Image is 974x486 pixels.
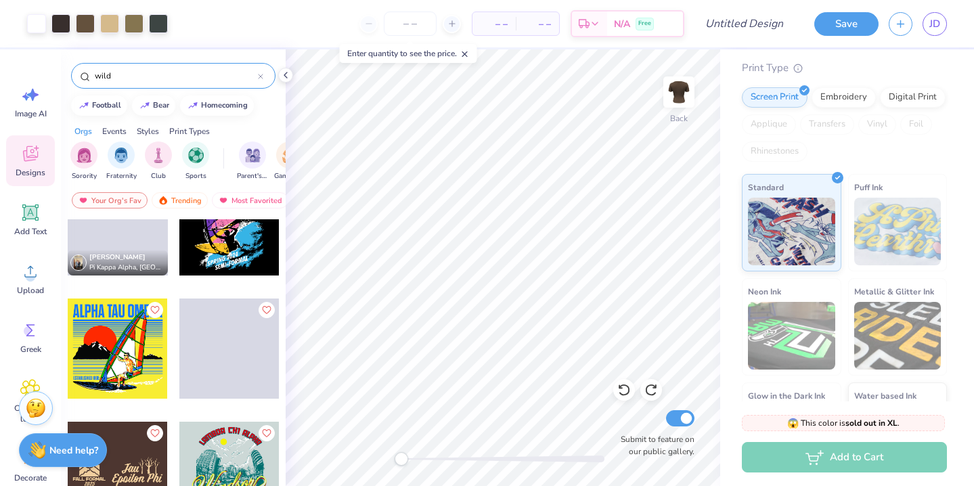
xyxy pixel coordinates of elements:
[742,60,947,76] div: Print Type
[72,192,148,208] div: Your Org's Fav
[748,180,784,194] span: Standard
[147,425,163,441] button: Like
[742,87,807,108] div: Screen Print
[180,95,254,116] button: homecoming
[153,102,169,109] div: bear
[106,171,137,181] span: Fraternity
[212,192,288,208] div: Most Favorited
[340,44,477,63] div: Enter quantity to see the price.
[742,114,796,135] div: Applique
[71,95,127,116] button: football
[93,69,258,83] input: Try "Alpha"
[237,141,268,181] button: filter button
[102,125,127,137] div: Events
[14,472,47,483] span: Decorate
[845,418,898,428] strong: sold out in XL
[145,141,172,181] div: filter for Club
[900,114,932,135] div: Foil
[274,141,305,181] div: filter for Game Day
[858,114,896,135] div: Vinyl
[20,344,41,355] span: Greek
[259,425,275,441] button: Like
[188,148,204,163] img: Sports Image
[79,102,89,110] img: trend_line.gif
[158,196,169,205] img: trending.gif
[89,263,162,273] span: Pi Kappa Alpha, [GEOGRAPHIC_DATA]
[880,87,946,108] div: Digital Print
[800,114,854,135] div: Transfers
[854,302,942,370] img: Metallic & Glitter Ink
[182,141,209,181] div: filter for Sports
[74,125,92,137] div: Orgs
[106,141,137,181] button: filter button
[187,102,198,110] img: trend_line.gif
[137,125,159,137] div: Styles
[151,171,166,181] span: Club
[151,148,166,163] img: Club Image
[145,141,172,181] button: filter button
[245,148,261,163] img: Parent's Weekend Image
[670,112,688,125] div: Back
[237,171,268,181] span: Parent's Weekend
[614,17,630,31] span: N/A
[14,226,47,237] span: Add Text
[854,284,934,299] span: Metallic & Glitter Ink
[17,285,44,296] span: Upload
[665,79,692,106] img: Back
[16,167,45,178] span: Designs
[282,148,298,163] img: Game Day Image
[139,102,150,110] img: trend_line.gif
[78,196,89,205] img: most_fav.gif
[524,17,551,31] span: – –
[92,102,121,109] div: football
[185,171,206,181] span: Sports
[114,148,129,163] img: Fraternity Image
[384,12,437,36] input: – –
[274,141,305,181] button: filter button
[147,302,163,318] button: Like
[814,12,879,36] button: Save
[201,102,248,109] div: homecoming
[787,417,799,430] span: 😱
[49,444,98,457] strong: Need help?
[106,141,137,181] div: filter for Fraternity
[748,284,781,299] span: Neon Ink
[182,141,209,181] button: filter button
[923,12,947,36] a: JD
[854,389,916,403] span: Water based Ink
[929,16,940,32] span: JD
[812,87,876,108] div: Embroidery
[76,148,92,163] img: Sorority Image
[787,417,900,429] span: This color is .
[89,252,146,262] span: [PERSON_NAME]
[132,95,175,116] button: bear
[218,196,229,205] img: most_fav.gif
[481,17,508,31] span: – –
[15,108,47,119] span: Image AI
[638,19,651,28] span: Free
[70,141,97,181] button: filter button
[854,180,883,194] span: Puff Ink
[748,302,835,370] img: Neon Ink
[748,198,835,265] img: Standard
[237,141,268,181] div: filter for Parent's Weekend
[613,433,694,458] label: Submit to feature on our public gallery.
[70,141,97,181] div: filter for Sorority
[742,141,807,162] div: Rhinestones
[169,125,210,137] div: Print Types
[274,171,305,181] span: Game Day
[8,403,53,424] span: Clipart & logos
[694,10,794,37] input: Untitled Design
[854,198,942,265] img: Puff Ink
[748,389,825,403] span: Glow in the Dark Ink
[72,171,97,181] span: Sorority
[152,192,208,208] div: Trending
[395,452,408,466] div: Accessibility label
[259,302,275,318] button: Like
